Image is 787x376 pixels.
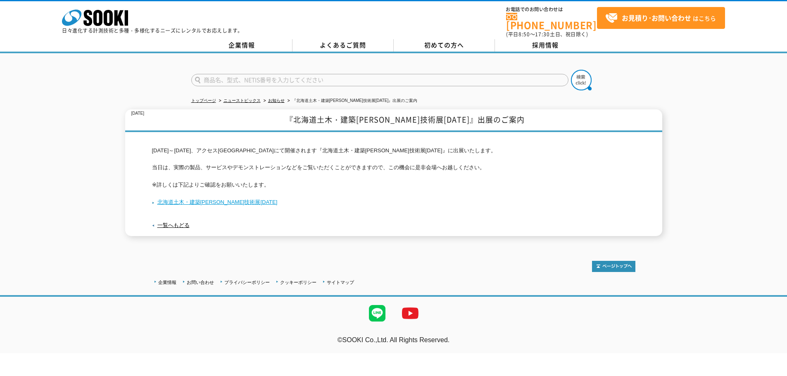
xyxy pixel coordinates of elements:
span: お電話でのお問い合わせは [506,7,597,12]
img: YouTube [394,297,427,330]
span: 8:50 [518,31,530,38]
a: 一覧へもどる [157,222,190,228]
a: [PHONE_NUMBER] [506,13,597,30]
li: 『北海道土木・建築[PERSON_NAME]技術展[DATE]』出展のご案内 [286,97,418,105]
a: お見積り･お問い合わせはこちら [597,7,725,29]
span: 初めての方へ [424,40,464,50]
h1: 『北海道土木・建築[PERSON_NAME]技術展[DATE]』出展のご案内 [125,109,662,132]
a: サイトマップ [327,280,354,285]
a: お知らせ [268,98,285,103]
span: 17:30 [535,31,550,38]
input: 商品名、型式、NETIS番号を入力してください [191,74,568,86]
span: はこちら [605,12,716,24]
a: テストMail [755,345,787,352]
a: よくあるご質問 [292,39,394,52]
a: 企業情報 [191,39,292,52]
a: 企業情報 [158,280,176,285]
strong: お見積り･お問い合わせ [622,13,691,23]
a: お問い合わせ [187,280,214,285]
a: ニューストピックス [223,98,261,103]
a: 北海道土木・建築[PERSON_NAME]技術展[DATE] [152,199,278,205]
p: [DATE]～[DATE]、アクセス[GEOGRAPHIC_DATA]にて開催されます『北海道土木・建築[PERSON_NAME]技術展[DATE]』に出展いたします。 当日は、実際の製品、サー... [152,147,635,189]
a: クッキーポリシー [280,280,316,285]
a: トップページ [191,98,216,103]
p: [DATE] [131,109,144,118]
p: 日々進化する計測技術と多種・多様化するニーズにレンタルでお応えします。 [62,28,243,33]
a: プライバシーポリシー [224,280,270,285]
a: 初めての方へ [394,39,495,52]
span: (平日 ～ 土日、祝日除く) [506,31,588,38]
img: btn_search.png [571,70,592,90]
img: トップページへ [592,261,635,272]
img: LINE [361,297,394,330]
a: 採用情報 [495,39,596,52]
